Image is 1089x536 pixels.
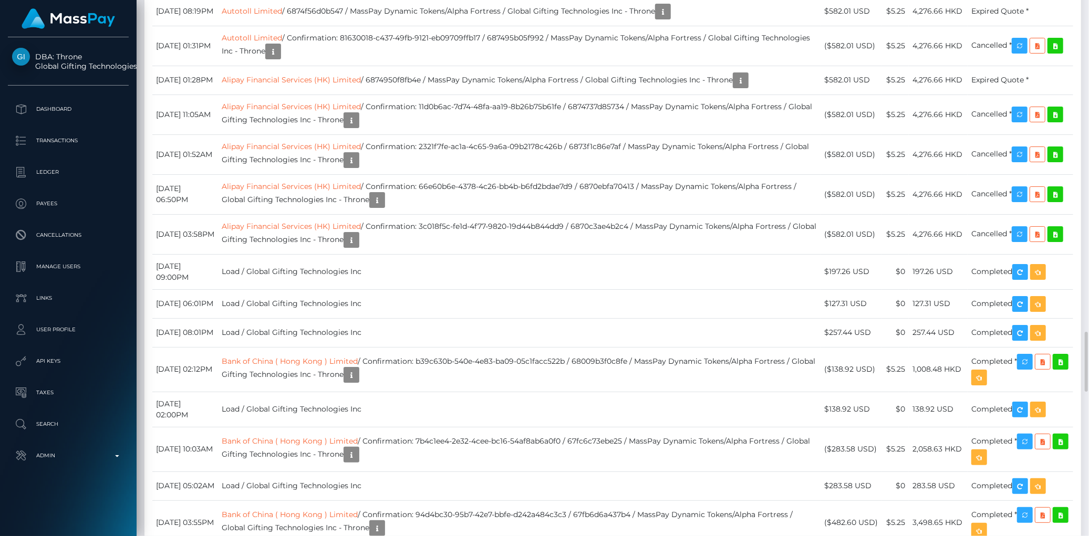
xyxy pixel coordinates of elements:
p: Links [12,290,125,306]
p: Cancellations [12,227,125,243]
span: DBA: Throne Global Gifting Technologies Inc [8,52,129,71]
p: Dashboard [12,101,125,117]
p: Manage Users [12,259,125,275]
p: Transactions [12,133,125,149]
img: MassPay Logo [22,8,115,29]
p: Search [12,416,125,432]
p: API Keys [12,353,125,369]
p: User Profile [12,322,125,338]
p: Ledger [12,164,125,180]
p: Admin [12,448,125,464]
p: Payees [12,196,125,212]
p: Taxes [12,385,125,401]
img: Global Gifting Technologies Inc [12,48,30,66]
